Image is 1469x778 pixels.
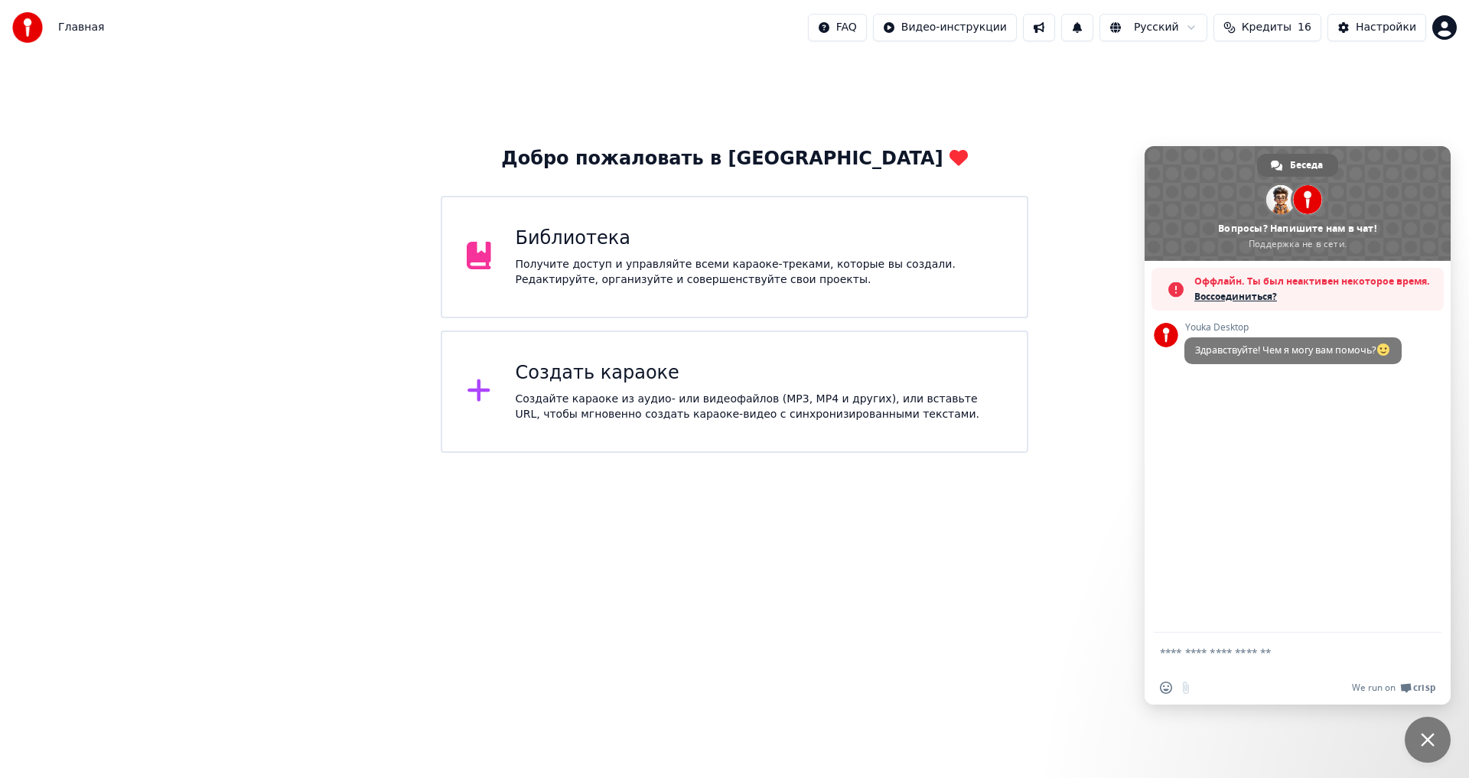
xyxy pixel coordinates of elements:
div: Добро пожаловать в [GEOGRAPHIC_DATA] [501,147,967,171]
div: Получите доступ и управляйте всеми караоке-треками, которые вы создали. Редактируйте, организуйте... [516,257,1003,288]
button: Настройки [1327,14,1426,41]
span: Оффлайн. Ты был неактивен некоторое время. [1194,274,1436,289]
button: Кредиты16 [1213,14,1321,41]
div: Создайте караоке из аудио- или видеофайлов (MP3, MP4 и других), или вставьте URL, чтобы мгновенно... [516,392,1003,422]
div: Беседа [1257,154,1338,177]
textarea: Отправьте сообщение... [1160,646,1402,659]
button: Видео-инструкции [873,14,1017,41]
div: Создать караоке [516,361,1003,386]
div: Настройки [1356,20,1416,35]
span: Беседа [1290,154,1323,177]
img: youka [12,12,43,43]
div: Библиотека [516,226,1003,251]
div: Закрыть чат [1405,717,1451,763]
nav: breadcrumb [58,20,104,35]
span: Crisp [1413,682,1435,694]
span: Здравствуйте! Чем я могу вам помочь? [1195,343,1391,356]
span: 16 [1298,20,1311,35]
button: FAQ [808,14,867,41]
span: We run on [1352,682,1396,694]
span: Главная [58,20,104,35]
span: Кредиты [1242,20,1291,35]
span: Воссоединиться? [1194,289,1436,304]
a: We run onCrisp [1352,682,1435,694]
span: Вставить emoji [1160,682,1172,694]
span: Youka Desktop [1184,322,1402,333]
